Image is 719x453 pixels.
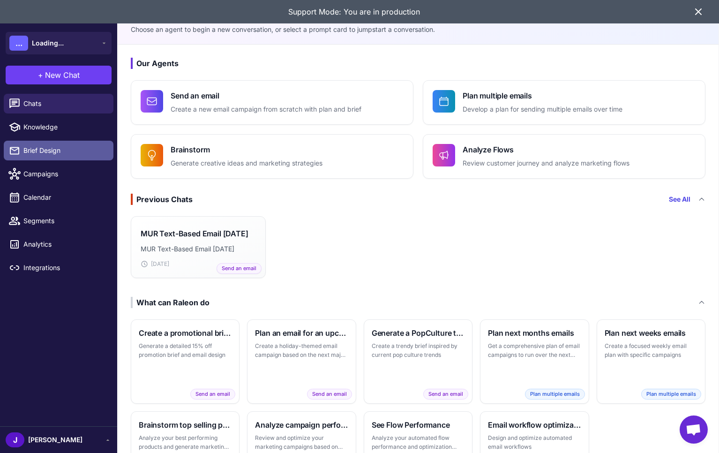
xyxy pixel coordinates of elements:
p: Create a focused weekly email plan with specific campaigns [605,341,697,360]
span: Campaigns [23,169,106,179]
span: Brief Design [23,145,106,156]
p: Develop a plan for sending multiple emails over time [463,104,622,115]
div: ... [9,36,28,51]
button: ...Loading... [6,32,112,54]
button: Plan multiple emailsDevelop a plan for sending multiple emails over time [423,80,705,125]
button: Plan next weeks emailsCreate a focused weekly email plan with specific campaignsPlan multiple emails [597,319,705,404]
p: Generate creative ideas and marketing strategies [171,158,322,169]
span: New Chat [45,69,80,81]
span: Calendar [23,192,106,203]
a: Campaigns [4,164,113,184]
button: Plan next months emailsGet a comprehensive plan of email campaigns to run over the next monthPlan... [480,319,589,404]
p: Generate a detailed 15% off promotion brief and email design [139,341,232,360]
span: [PERSON_NAME] [28,435,82,445]
div: J [6,432,24,447]
span: + [38,69,43,81]
h3: Email workflow optimization [488,419,581,430]
p: Choose an agent to begin a new conversation, or select a prompt card to jumpstart a conversation. [131,24,705,35]
button: Analyze FlowsReview customer journey and analyze marketing flows [423,134,705,179]
span: Chats [23,98,106,109]
a: Analytics [4,234,113,254]
a: Integrations [4,258,113,278]
h3: Plan next months emails [488,327,581,339]
div: [DATE] [141,260,256,268]
a: See All [669,194,690,204]
p: Create a trendy brief inspired by current pop culture trends [372,341,464,360]
h4: Analyze Flows [463,144,629,155]
span: Integrations [23,263,106,273]
p: Get a comprehensive plan of email campaigns to run over the next month [488,341,581,360]
p: Analyze your best performing products and generate marketing ideas [139,433,232,452]
h4: Plan multiple emails [463,90,622,101]
a: Knowledge [4,117,113,137]
h3: Create a promotional brief and email [139,327,232,339]
a: Segments [4,211,113,231]
button: Send an emailCreate a new email campaign from scratch with plan and brief [131,80,413,125]
button: Generate a PopCulture themed briefCreate a trendy brief inspired by current pop culture trendsSen... [364,319,472,404]
h3: Analyze campaign performance [255,419,348,430]
h3: Plan next weeks emails [605,327,697,339]
p: Create a new email campaign from scratch with plan and brief [171,104,361,115]
div: Open chat [680,415,708,444]
button: Create a promotional brief and emailGenerate a detailed 15% off promotion brief and email designS... [131,319,240,404]
a: Chats [4,94,113,113]
p: Create a holiday-themed email campaign based on the next major holiday [255,341,348,360]
div: What can Raleon do [131,297,210,308]
button: +New Chat [6,66,112,84]
button: BrainstormGenerate creative ideas and marketing strategies [131,134,413,179]
a: Brief Design [4,141,113,160]
h4: Send an email [171,90,361,101]
h3: Brainstorm top selling products [139,419,232,430]
span: Send an email [190,389,235,400]
p: Review and optimize your marketing campaigns based on data [255,433,348,452]
span: Send an email [307,389,352,400]
h4: Brainstorm [171,144,322,155]
p: MUR Text-Based Email [DATE] [141,244,256,254]
div: Previous Chats [131,194,193,205]
h3: Generate a PopCulture themed brief [372,327,464,339]
h3: See Flow Performance [372,419,464,430]
button: Plan an email for an upcoming holidayCreate a holiday-themed email campaign based on the next maj... [247,319,356,404]
h3: Our Agents [131,58,705,69]
p: Analyze your automated flow performance and optimization opportunities [372,433,464,452]
p: Design and optimize automated email workflows [488,433,581,452]
span: Segments [23,216,106,226]
span: Knowledge [23,122,106,132]
span: Plan multiple emails [641,389,701,400]
span: Analytics [23,239,106,249]
span: Send an email [217,263,262,274]
span: Plan multiple emails [525,389,585,400]
p: Review customer journey and analyze marketing flows [463,158,629,169]
h3: MUR Text-Based Email [DATE] [141,228,248,239]
a: Calendar [4,188,113,207]
span: Send an email [423,389,468,400]
h3: Plan an email for an upcoming holiday [255,327,348,339]
span: Loading... [32,38,64,48]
